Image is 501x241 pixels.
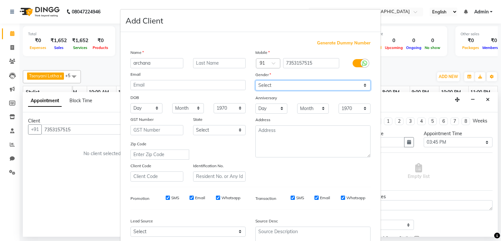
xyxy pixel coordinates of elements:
[317,40,371,46] span: Generate Dummy Number
[221,195,240,201] label: Whatsapp
[130,50,144,56] label: Name
[283,58,340,68] input: Mobile
[130,125,183,135] input: GST Number
[193,117,203,122] label: State
[255,218,278,224] label: Source Desc
[130,196,149,201] label: Promotion
[130,80,246,90] input: Email
[193,171,246,182] input: Resident No. or Any Id
[130,171,183,182] input: Client Code
[130,150,189,160] input: Enter Zip Code
[320,195,330,201] label: Email
[255,95,277,101] label: Anniversary
[130,117,154,122] label: GST Number
[130,218,153,224] label: Lead Source
[255,196,276,201] label: Transaction
[126,15,163,26] h4: Add Client
[130,141,146,147] label: Zip Code
[296,195,304,201] label: SMS
[255,50,270,56] label: Mobile
[195,195,205,201] label: Email
[346,195,365,201] label: Whatsapp
[255,72,271,78] label: Gender
[130,72,141,77] label: Email
[130,95,139,101] label: DOB
[255,117,270,123] label: Address
[193,58,246,68] input: Last Name
[130,163,151,169] label: Client Code
[130,58,183,68] input: First Name
[193,163,224,169] label: Identification No.
[171,195,179,201] label: SMS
